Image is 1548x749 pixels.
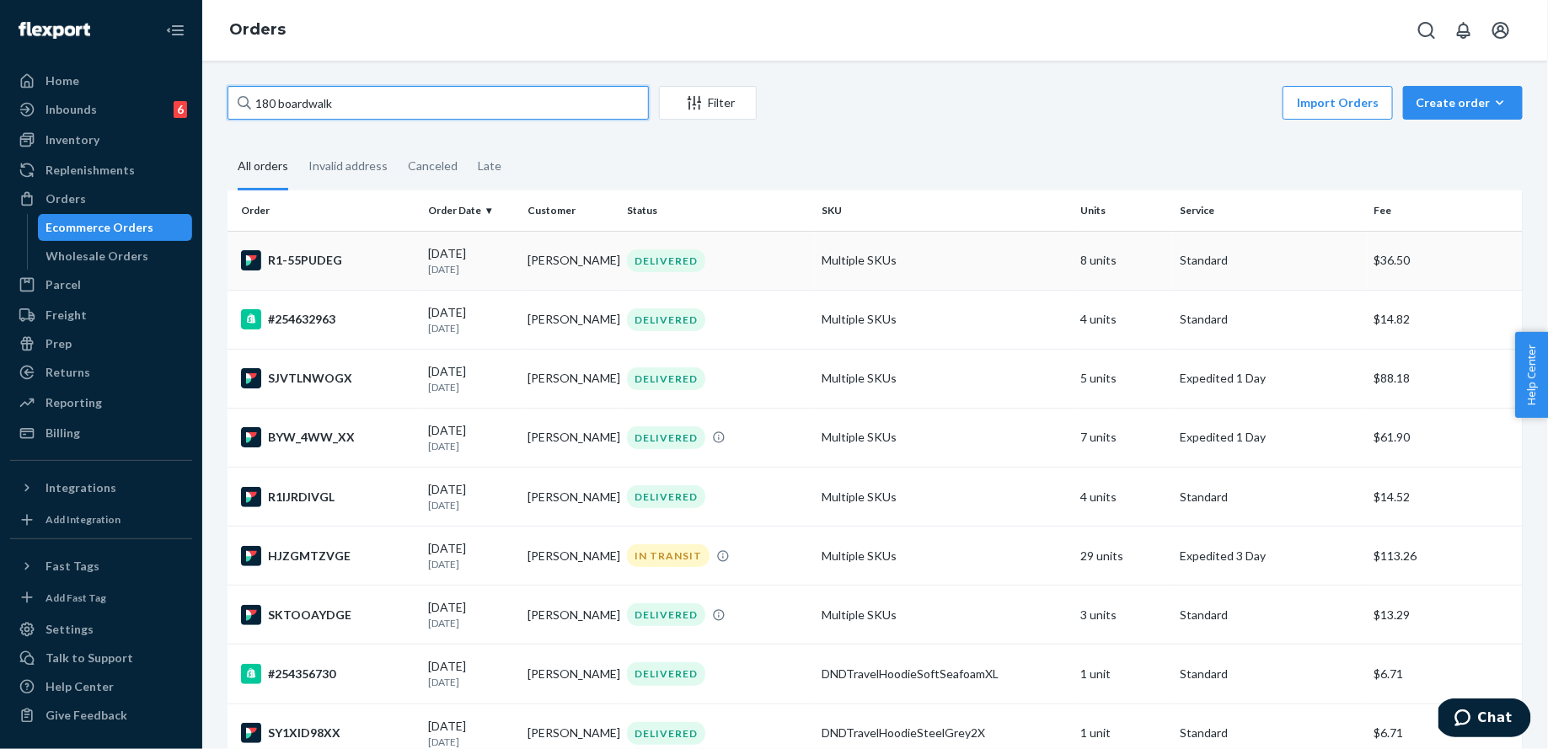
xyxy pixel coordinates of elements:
div: Inbounds [46,101,97,118]
div: DELIVERED [627,249,705,272]
a: Settings [10,616,192,643]
td: $6.71 [1368,645,1523,704]
a: Add Fast Tag [10,586,192,610]
div: [DATE] [429,363,515,394]
td: $14.82 [1368,290,1523,349]
div: BYW_4WW_XX [241,427,415,447]
p: [DATE] [429,498,515,512]
div: Add Fast Tag [46,591,106,605]
div: [DATE] [429,481,515,512]
div: Invalid address [308,144,388,188]
div: Replenishments [46,162,135,179]
div: Wholesale Orders [46,248,149,265]
div: DELIVERED [627,308,705,331]
div: Home [46,72,79,89]
div: Talk to Support [46,650,133,666]
a: Wholesale Orders [38,243,193,270]
a: Home [10,67,192,94]
div: Prep [46,335,72,352]
a: Orders [10,185,192,212]
div: DELIVERED [627,485,705,508]
div: DELIVERED [627,367,705,390]
td: Multiple SKUs [815,408,1074,467]
p: Standard [1180,666,1361,682]
div: Ecommerce Orders [46,219,154,236]
p: Standard [1180,607,1361,623]
a: Replenishments [10,157,192,184]
td: Multiple SKUs [815,468,1074,527]
td: [PERSON_NAME] [521,408,620,467]
ol: breadcrumbs [216,6,299,55]
div: Reporting [46,394,102,411]
button: Create order [1403,86,1523,120]
div: Add Integration [46,512,121,527]
div: DELIVERED [627,426,705,449]
button: Filter [659,86,757,120]
div: R1-55PUDEG [241,250,415,270]
div: SKTOOAYDGE [241,605,415,625]
p: Expedited 1 Day [1180,429,1361,446]
td: 5 units [1074,349,1173,408]
button: Help Center [1515,332,1548,418]
button: Integrations [10,474,192,501]
a: Returns [10,359,192,386]
iframe: Opens a widget where you can chat to one of our agents [1438,698,1531,741]
a: Reporting [10,389,192,416]
div: Freight [46,307,87,324]
div: Parcel [46,276,81,293]
div: [DATE] [429,718,515,749]
p: [DATE] [429,675,515,689]
td: $36.50 [1368,231,1523,290]
a: Add Integration [10,508,192,532]
div: All orders [238,144,288,190]
a: Orders [229,20,286,39]
p: [DATE] [429,262,515,276]
div: #254632963 [241,309,415,329]
p: Expedited 1 Day [1180,370,1361,387]
input: Search orders [228,86,649,120]
a: Inventory [10,126,192,153]
div: DELIVERED [627,662,705,685]
p: Standard [1180,311,1361,328]
div: [DATE] [429,599,515,630]
p: [DATE] [429,439,515,453]
a: Billing [10,420,192,447]
div: Returns [46,364,90,381]
td: $13.29 [1368,586,1523,645]
td: 7 units [1074,408,1173,467]
p: Standard [1180,252,1361,269]
td: [PERSON_NAME] [521,290,620,349]
div: SY1XID98XX [241,723,415,743]
div: Create order [1416,94,1510,111]
th: Order [228,190,422,231]
button: Fast Tags [10,553,192,580]
td: [PERSON_NAME] [521,527,620,586]
div: [DATE] [429,658,515,689]
td: Multiple SKUs [815,527,1074,586]
td: [PERSON_NAME] [521,645,620,704]
div: Fast Tags [46,558,99,575]
div: Canceled [408,144,458,188]
td: 4 units [1074,290,1173,349]
div: DNDTravelHoodieSoftSeafoamXL [822,666,1067,682]
td: $14.52 [1368,468,1523,527]
div: Late [478,144,501,188]
button: Talk to Support [10,645,192,671]
td: 8 units [1074,231,1173,290]
div: SJVTLNWOGX [241,368,415,388]
td: $61.90 [1368,408,1523,467]
p: [DATE] [429,616,515,630]
a: Freight [10,302,192,329]
button: Import Orders [1283,86,1393,120]
th: Fee [1368,190,1523,231]
td: Multiple SKUs [815,586,1074,645]
p: Standard [1180,489,1361,506]
td: Multiple SKUs [815,349,1074,408]
td: $88.18 [1368,349,1523,408]
p: [DATE] [429,380,515,394]
a: Ecommerce Orders [38,214,193,241]
p: [DATE] [429,321,515,335]
div: 6 [174,101,187,118]
div: [DATE] [429,422,515,453]
td: $113.26 [1368,527,1523,586]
